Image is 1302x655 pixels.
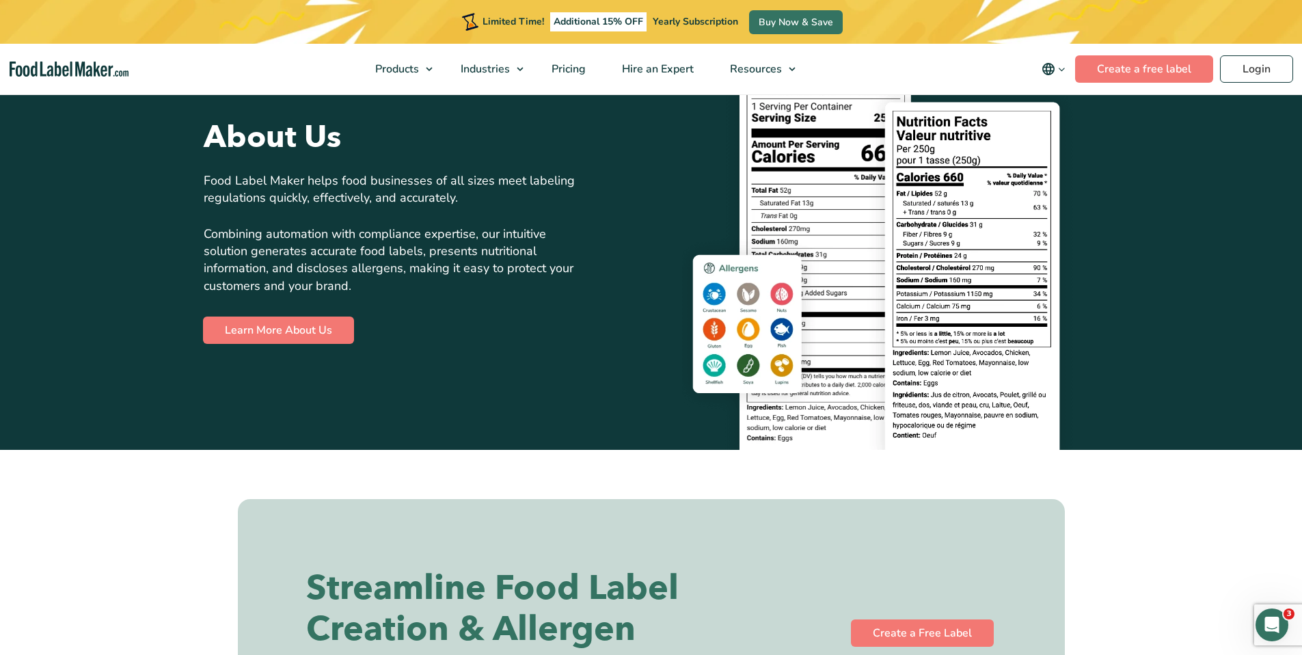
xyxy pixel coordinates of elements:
[1284,609,1294,619] span: 3
[712,44,802,94] a: Resources
[204,172,586,206] p: Food Label Maker helps food businesses of all sizes meet labeling regulations quickly, effectivel...
[483,15,544,28] span: Limited Time!
[203,316,354,343] a: Learn More About Us
[534,44,601,94] a: Pricing
[204,226,586,295] p: Combining automation with compliance expertise, our intuitive solution generates accurate food la...
[371,62,420,77] span: Products
[1075,55,1213,83] a: Create a free label
[550,12,647,31] span: Additional 15% OFF
[204,118,620,155] h2: About Us
[1220,55,1293,83] a: Login
[457,62,511,77] span: Industries
[653,15,738,28] span: Yearly Subscription
[357,44,439,94] a: Products
[749,10,843,34] a: Buy Now & Save
[1256,609,1288,641] iframe: Intercom live chat
[618,62,695,77] span: Hire an Expert
[547,62,587,77] span: Pricing
[726,62,783,77] span: Resources
[443,44,530,94] a: Industries
[851,619,994,647] a: Create a Free Label
[604,44,709,94] a: Hire an Expert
